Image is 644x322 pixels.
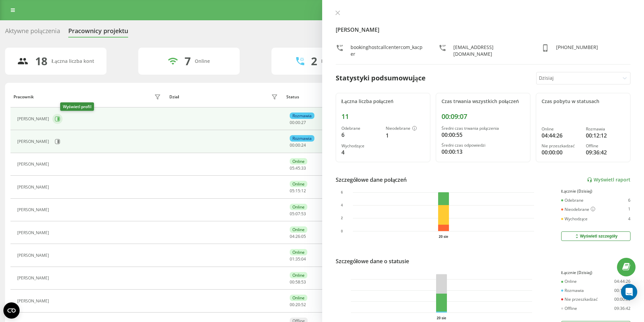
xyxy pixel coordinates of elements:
[290,181,307,187] div: Online
[290,257,306,262] div: : :
[295,211,300,217] span: 07
[442,126,525,131] div: Średni czas trwania połączenia
[542,127,580,131] div: Online
[290,165,294,171] span: 05
[628,198,630,203] div: 6
[35,55,47,68] div: 18
[351,44,425,57] div: bookinghostcallcentercom_kacper
[295,279,300,285] span: 58
[614,279,630,284] div: 04:44:26
[290,249,307,255] div: Online
[301,188,306,194] span: 12
[574,233,617,239] div: Wyświetl szczegóły
[561,231,630,241] button: Wyświetl szczegóły
[290,189,306,193] div: : :
[586,131,625,140] div: 00:12:12
[290,188,294,194] span: 05
[561,279,577,284] div: Online
[336,176,407,184] div: Szczegółowe dane połączeń
[341,131,380,139] div: 6
[336,26,631,34] h4: [PERSON_NAME]
[290,302,306,307] div: : :
[17,207,51,212] div: [PERSON_NAME]
[60,102,94,111] div: Wyświetl profil
[561,217,588,221] div: Wychodzące
[290,120,294,125] span: 00
[341,126,380,131] div: Odebrane
[341,113,425,121] div: 11
[290,143,306,148] div: : :
[290,279,294,285] span: 00
[561,297,598,302] div: Nie przeszkadzać
[14,95,34,99] div: Pracownik
[301,120,306,125] span: 27
[561,306,577,311] div: Offline
[442,143,525,148] div: Średni czas odpowiedzi
[301,256,306,262] span: 04
[290,295,307,301] div: Online
[311,55,317,68] div: 2
[542,144,580,148] div: Nie przeszkadzać
[542,148,580,156] div: 00:00:00
[290,226,307,233] div: Online
[295,165,300,171] span: 45
[195,58,210,64] div: Online
[290,272,307,278] div: Online
[442,148,525,156] div: 00:00:13
[3,302,20,319] button: Open CMP widget
[439,235,448,239] text: 20 sie
[586,144,625,148] div: Offline
[336,257,409,265] div: Szczegółowe dane o statusie
[301,211,306,217] span: 53
[301,302,306,307] span: 52
[442,113,525,121] div: 00:09:07
[290,302,294,307] span: 00
[542,131,580,140] div: 04:44:26
[295,302,300,307] span: 20
[556,44,598,57] div: [PHONE_NUMBER]
[336,73,426,83] div: Statystyki podsumowujące
[321,58,348,64] div: Rozmawiają
[290,233,294,239] span: 04
[561,270,630,275] div: Łącznie (Dzisiaj)
[290,166,306,171] div: : :
[301,142,306,148] span: 24
[341,191,343,194] text: 6
[169,95,179,99] div: Dział
[341,229,343,233] text: 0
[68,27,128,38] div: Pracownicy projektu
[437,316,446,320] text: 20 sie
[341,148,380,156] div: 4
[301,165,306,171] span: 33
[341,144,380,148] div: Wychodzące
[341,203,343,207] text: 4
[442,99,525,104] div: Czas trwania wszystkich połączeń
[290,204,307,210] div: Online
[290,158,307,165] div: Online
[290,135,314,142] div: Rozmawia
[561,189,630,194] div: Łącznie (Dzisiaj)
[5,27,60,38] div: Aktywne połączenia
[290,142,294,148] span: 00
[17,162,51,167] div: [PERSON_NAME]
[17,253,51,258] div: [PERSON_NAME]
[295,256,300,262] span: 35
[561,288,584,293] div: Rozmawia
[17,299,51,303] div: [PERSON_NAME]
[561,207,595,212] div: Nieodebrane
[17,117,51,121] div: [PERSON_NAME]
[442,131,525,139] div: 00:00:55
[17,139,51,144] div: [PERSON_NAME]
[614,297,630,302] div: 00:00:00
[295,120,300,125] span: 00
[185,55,191,68] div: 7
[290,120,306,125] div: : :
[51,58,94,64] div: Łączna liczba kont
[295,142,300,148] span: 00
[542,99,625,104] div: Czas pobytu w statusach
[587,177,630,183] a: Wyświetl raport
[628,207,630,212] div: 1
[17,230,51,235] div: [PERSON_NAME]
[561,198,583,203] div: Odebrane
[586,127,625,131] div: Rozmawia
